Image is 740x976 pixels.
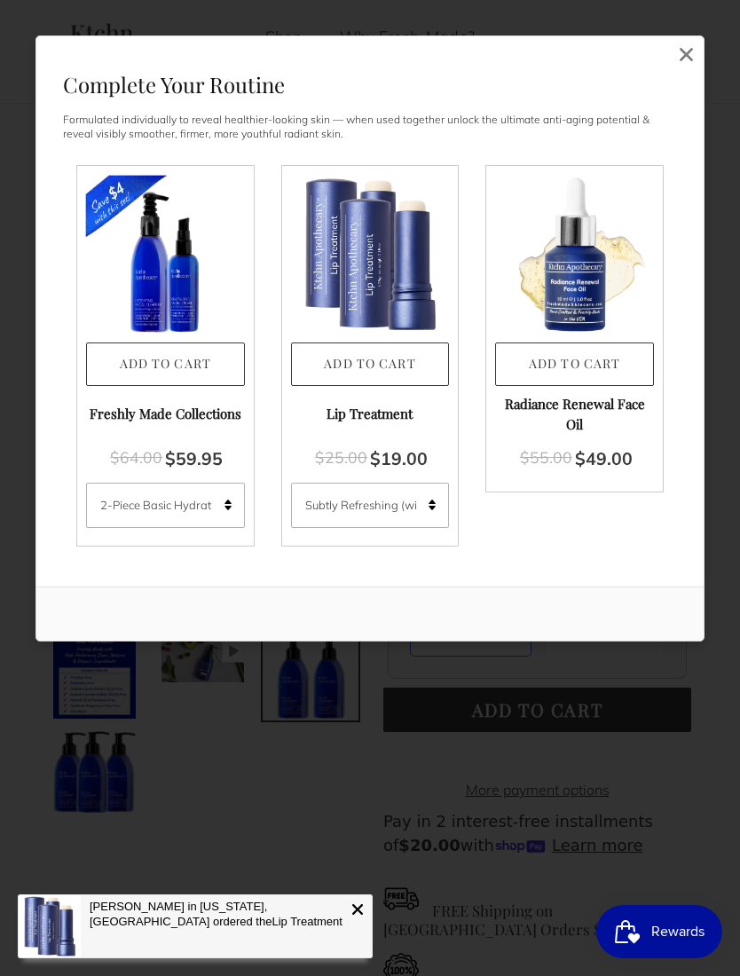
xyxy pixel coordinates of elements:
[495,175,654,334] img: Radiance Renewal Face Oil
[19,895,81,957] img: Lip Treatment
[495,394,654,434] div: Radiance Renewal Face Oil
[668,36,704,72] a: No Thank You
[90,404,241,424] div: Freshly Made Collections
[327,404,413,424] div: Lip Treatment
[272,915,342,928] span: Lip Treatment
[63,106,677,147] p: Formulated individually to reveal healthier-looking skin — when used together unlock the ultimate...
[520,447,572,467] span: $55.00
[291,175,450,334] img: Lip Treatment
[63,74,677,95] h1: Complete Your Routine
[315,447,367,467] span: $25.00
[596,905,722,958] iframe: Button to open loyalty program pop-up
[575,447,633,469] span: $49.00
[291,342,450,386] button: Add to Cart
[165,447,223,469] span: $59.95
[90,900,345,930] div: [PERSON_NAME] in [US_STATE], [GEOGRAPHIC_DATA] ordered the
[495,342,654,386] button: Add to Cart
[370,447,428,469] span: $19.00
[86,175,245,334] img: Freshly Made Collections
[110,447,162,467] span: $64.00
[86,342,245,386] button: Add to Cart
